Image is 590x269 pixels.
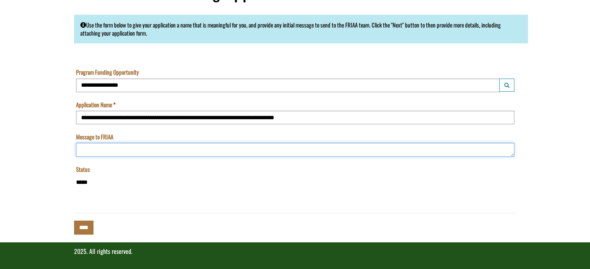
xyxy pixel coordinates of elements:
[76,133,113,141] label: Message to FRIAA
[74,68,516,197] fieldset: APPLICATION INFO
[76,101,116,109] label: Application Name
[87,247,132,256] span: . All rights reserved.
[499,79,514,92] button: Program Funding Opportunity Launch lookup modal
[76,165,90,173] label: Status
[74,68,516,235] div: Start a New Application
[74,15,528,44] div: Use the form below to give your application a name that is meaningful for you, and provide any in...
[74,247,516,256] p: 2025
[76,68,139,76] label: Program Funding Opportunity
[76,111,514,124] input: Application Name
[76,79,500,92] input: Program Funding Opportunity
[76,143,514,156] textarea: Message to FRIAA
